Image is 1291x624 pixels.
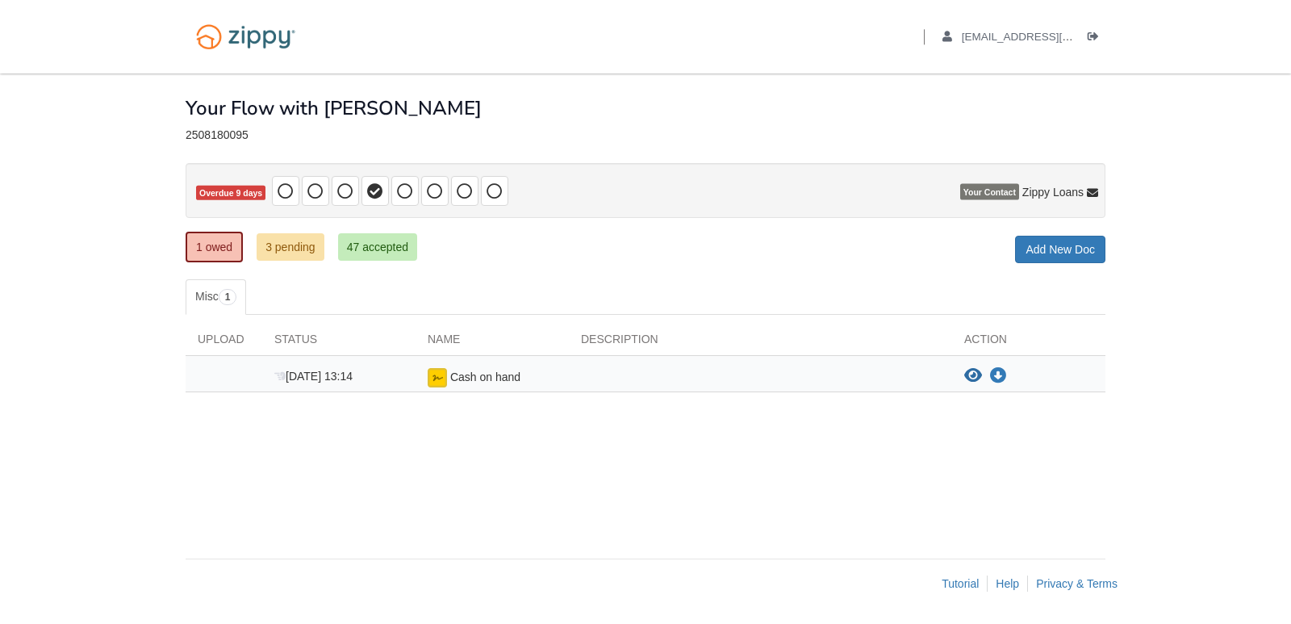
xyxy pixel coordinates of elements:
span: Overdue 9 days [196,186,265,201]
div: Upload [186,331,262,355]
span: adominguez6804@gmail.com [962,31,1147,43]
span: Your Contact [960,184,1019,200]
button: View Cash on hand [964,368,982,384]
a: Privacy & Terms [1036,577,1118,590]
a: Help [996,577,1019,590]
div: Status [262,331,416,355]
a: edit profile [942,31,1147,47]
div: Description [569,331,952,355]
a: Log out [1088,31,1105,47]
a: Add New Doc [1015,236,1105,263]
img: esign [428,368,447,387]
a: 3 pending [257,233,324,261]
span: 1 [219,289,237,305]
span: Zippy Loans [1022,184,1084,200]
span: Cash on hand [450,371,520,383]
div: Action [952,331,1105,355]
a: Download Cash on hand [990,370,1006,383]
a: Tutorial [942,577,979,590]
div: 2508180095 [186,128,1105,142]
div: Name [416,331,569,355]
a: 47 accepted [338,233,417,261]
a: 1 owed [186,232,243,262]
h1: Your Flow with [PERSON_NAME] [186,98,1105,119]
img: Logo [186,16,306,57]
span: [DATE] 13:14 [274,370,353,383]
a: Misc [186,279,246,315]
